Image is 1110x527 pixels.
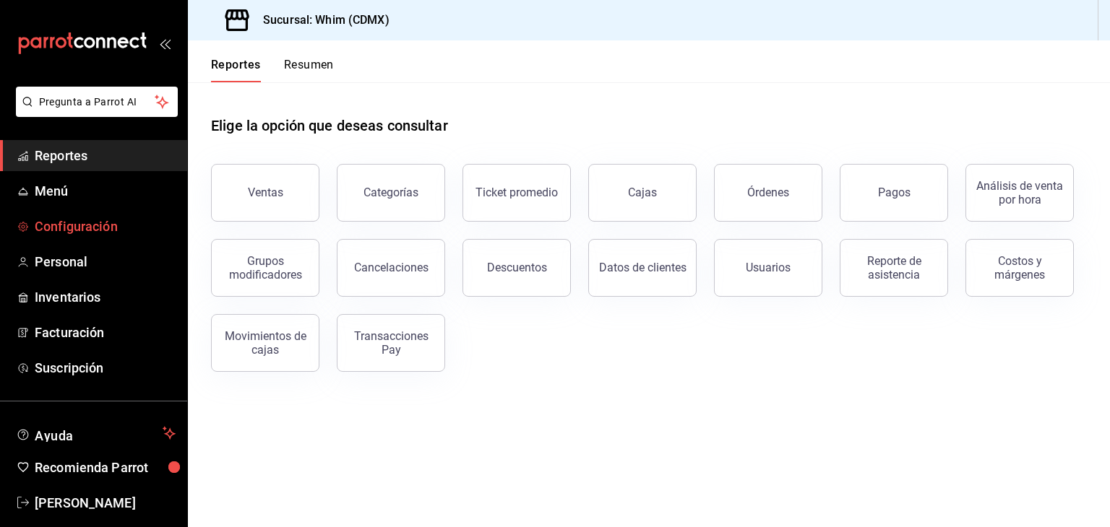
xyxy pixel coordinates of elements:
[462,164,571,222] button: Ticket promedio
[211,58,261,82] button: Reportes
[35,458,176,477] span: Recomienda Parrot
[878,186,911,199] div: Pagos
[35,493,176,513] span: [PERSON_NAME]
[849,254,939,282] div: Reporte de asistencia
[211,58,334,82] div: navigation tabs
[462,239,571,297] button: Descuentos
[35,146,176,165] span: Reportes
[35,252,176,271] span: Personal
[39,95,155,110] span: Pregunta a Parrot AI
[211,164,319,222] button: Ventas
[337,164,445,222] button: Categorías
[220,329,310,357] div: Movimientos de cajas
[159,38,171,49] button: open_drawer_menu
[476,186,558,199] div: Ticket promedio
[599,261,687,274] div: Datos de clientes
[211,239,319,297] button: Grupos modificadores
[337,314,445,372] button: Transacciones Pay
[588,164,697,222] button: Cajas
[248,186,283,199] div: Ventas
[628,186,657,199] div: Cajas
[840,239,948,297] button: Reporte de asistencia
[747,186,789,199] div: Órdenes
[35,181,176,201] span: Menú
[354,261,429,274] div: Cancelaciones
[487,261,547,274] div: Descuentos
[35,217,176,236] span: Configuración
[35,424,157,442] span: Ayuda
[840,164,948,222] button: Pagos
[346,329,436,357] div: Transacciones Pay
[35,323,176,342] span: Facturación
[363,186,418,199] div: Categorías
[975,254,1064,282] div: Costos y márgenes
[211,115,448,136] h1: Elige la opción que deseas consultar
[35,358,176,378] span: Suscripción
[714,239,822,297] button: Usuarios
[251,12,390,29] h3: Sucursal: Whim (CDMX)
[714,164,822,222] button: Órdenes
[284,58,334,82] button: Resumen
[35,287,176,307] span: Inventarios
[211,314,319,372] button: Movimientos de cajas
[16,87,178,117] button: Pregunta a Parrot AI
[10,105,178,120] a: Pregunta a Parrot AI
[975,179,1064,206] div: Análisis de venta por hora
[965,164,1074,222] button: Análisis de venta por hora
[220,254,310,282] div: Grupos modificadores
[337,239,445,297] button: Cancelaciones
[965,239,1074,297] button: Costos y márgenes
[588,239,697,297] button: Datos de clientes
[746,261,791,274] div: Usuarios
